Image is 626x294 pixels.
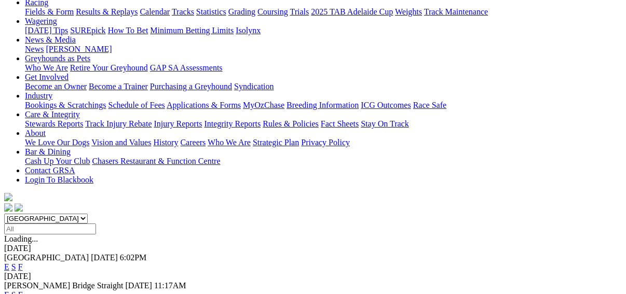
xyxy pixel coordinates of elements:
input: Select date [4,223,96,234]
a: Purchasing a Greyhound [150,82,232,91]
span: Loading... [4,234,38,243]
span: [DATE] [91,253,118,262]
a: SUREpick [70,26,105,35]
a: Minimum Betting Limits [150,26,234,35]
a: MyOzChase [243,101,284,109]
a: Breeding Information [287,101,359,109]
a: Applications & Forms [167,101,241,109]
a: Integrity Reports [204,119,261,128]
img: logo-grsa-white.png [4,193,12,201]
a: Privacy Policy [301,138,350,147]
a: 2025 TAB Adelaide Cup [311,7,393,16]
a: Stay On Track [361,119,409,128]
div: Industry [25,101,622,110]
div: Wagering [25,26,622,35]
a: Calendar [140,7,170,16]
a: ICG Outcomes [361,101,411,109]
div: About [25,138,622,147]
a: Rules & Policies [263,119,319,128]
a: Trials [290,7,309,16]
a: We Love Our Dogs [25,138,89,147]
a: Bookings & Scratchings [25,101,106,109]
div: News & Media [25,45,622,54]
a: Coursing [257,7,288,16]
a: Care & Integrity [25,110,80,119]
a: Tracks [172,7,194,16]
a: Schedule of Fees [108,101,165,109]
a: Strategic Plan [253,138,299,147]
a: How To Bet [108,26,148,35]
a: Isolynx [236,26,261,35]
a: News [25,45,44,53]
a: Syndication [234,82,274,91]
a: Injury Reports [154,119,202,128]
span: [GEOGRAPHIC_DATA] [4,253,89,262]
a: Who We Are [25,63,68,72]
a: Stewards Reports [25,119,83,128]
img: facebook.svg [4,203,12,212]
a: Vision and Values [91,138,151,147]
span: 11:17AM [154,281,186,290]
a: Login To Blackbook [25,175,93,184]
a: E [4,262,9,271]
img: twitter.svg [15,203,23,212]
span: [DATE] [125,281,152,290]
a: About [25,129,46,137]
a: News & Media [25,35,76,44]
a: Greyhounds as Pets [25,54,90,63]
a: Careers [180,138,206,147]
div: Get Involved [25,82,622,91]
div: Care & Integrity [25,119,622,129]
a: [PERSON_NAME] [46,45,112,53]
a: [DATE] Tips [25,26,68,35]
div: [DATE] [4,244,622,253]
a: Fact Sheets [321,119,359,128]
a: Industry [25,91,52,100]
a: Race Safe [413,101,446,109]
span: 6:02PM [120,253,147,262]
a: Get Involved [25,73,69,81]
a: Results & Replays [76,7,138,16]
a: Who We Are [208,138,251,147]
div: Bar & Dining [25,157,622,166]
a: S [11,262,16,271]
a: Grading [228,7,255,16]
a: Track Injury Rebate [85,119,152,128]
a: Statistics [196,7,226,16]
a: Contact GRSA [25,166,75,175]
a: History [153,138,178,147]
a: Become an Owner [25,82,87,91]
a: Weights [395,7,422,16]
a: Become a Trainer [89,82,148,91]
div: Racing [25,7,622,17]
span: [PERSON_NAME] Bridge Straight [4,281,123,290]
a: F [18,262,23,271]
a: Track Maintenance [424,7,488,16]
a: Fields & Form [25,7,74,16]
a: GAP SA Assessments [150,63,223,72]
a: Cash Up Your Club [25,157,90,165]
a: Retire Your Greyhound [70,63,148,72]
div: Greyhounds as Pets [25,63,622,73]
div: [DATE] [4,272,622,281]
a: Chasers Restaurant & Function Centre [92,157,220,165]
a: Wagering [25,17,57,25]
a: Bar & Dining [25,147,71,156]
